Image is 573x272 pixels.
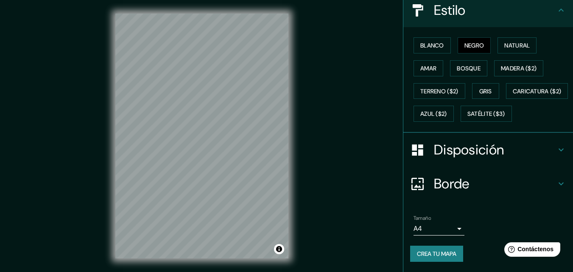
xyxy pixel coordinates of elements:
button: Terreno ($2) [414,83,465,99]
div: A4 [414,222,464,236]
button: Caricatura ($2) [506,83,568,99]
font: Bosque [457,64,481,72]
button: Natural [498,37,537,53]
button: Blanco [414,37,451,53]
font: Tamaño [414,215,431,222]
font: Disposición [434,141,504,159]
font: Terreno ($2) [420,87,458,95]
button: Bosque [450,60,487,76]
button: Crea tu mapa [410,246,463,262]
button: Amar [414,60,443,76]
font: Crea tu mapa [417,250,456,258]
font: A4 [414,224,422,233]
font: Satélite ($3) [467,110,505,118]
font: Blanco [420,42,444,49]
div: Disposición [403,133,573,167]
iframe: Lanzador de widgets de ayuda [498,239,564,263]
font: Amar [420,64,436,72]
font: Estilo [434,1,466,19]
button: Negro [458,37,491,53]
font: Natural [504,42,530,49]
font: Gris [479,87,492,95]
div: Borde [403,167,573,201]
button: Satélite ($3) [461,106,512,122]
font: Madera ($2) [501,64,537,72]
button: Activar o desactivar atribución [274,244,284,254]
font: Azul ($2) [420,110,447,118]
font: Negro [464,42,484,49]
font: Borde [434,175,470,193]
canvas: Mapa [115,14,288,258]
button: Gris [472,83,499,99]
font: Caricatura ($2) [513,87,562,95]
button: Madera ($2) [494,60,543,76]
button: Azul ($2) [414,106,454,122]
